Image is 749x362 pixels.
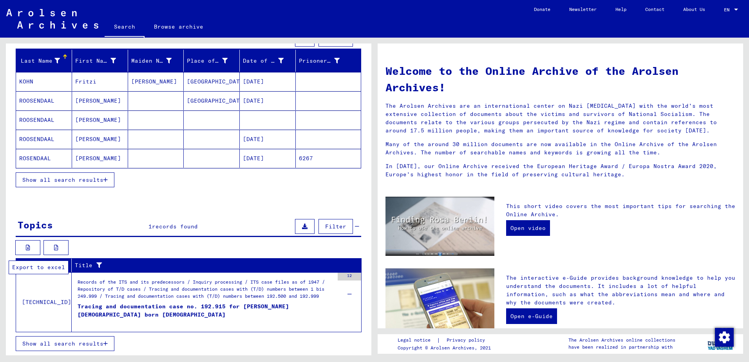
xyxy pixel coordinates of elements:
[72,50,128,72] mat-header-cell: First Name
[440,336,494,344] a: Privacy policy
[243,57,284,65] div: Date of Birth
[19,57,60,65] div: Last Name
[325,223,346,230] span: Filter
[75,57,116,65] div: First Name
[184,72,240,91] mat-cell: [GEOGRAPHIC_DATA]
[724,7,729,13] mat-select-trigger: EN
[16,149,72,168] mat-cell: ROSENDAAL
[715,328,734,347] img: Zustimmung ändern
[145,17,213,36] a: Browse archive
[506,308,557,324] a: Open e-Guide
[128,50,184,72] mat-header-cell: Maiden Name
[506,274,735,307] p: The interactive e-Guide provides background knowledge to help you understand the documents. It in...
[299,57,340,65] div: Prisoner #
[72,110,128,129] mat-cell: [PERSON_NAME]
[16,72,72,91] mat-cell: KOHN
[75,259,352,271] div: Title
[568,344,675,351] p: have been realized in partnership with
[19,259,71,271] div: Signature
[296,149,361,168] mat-cell: 6267
[506,220,550,236] a: Open video
[105,17,145,38] a: Search
[72,91,128,110] mat-cell: [PERSON_NAME]
[22,340,103,347] span: Show all search results
[385,268,494,341] img: eguide.jpg
[128,72,184,91] mat-cell: [PERSON_NAME]
[152,223,198,230] span: records found
[385,197,494,256] img: video.jpg
[568,337,675,344] p: The Arolsen Archives online collections
[385,102,735,135] p: The Arolsen Archives are an international center on Nazi [MEDICAL_DATA] with the world’s most ext...
[243,54,295,67] div: Date of Birth
[72,72,128,91] mat-cell: Fritzi
[240,72,296,91] mat-cell: [DATE]
[148,223,152,230] span: 1
[706,334,735,353] img: yv_logo.png
[16,110,72,129] mat-cell: ROOSENDAAL
[299,54,351,67] div: Prisoner #
[18,218,53,232] div: Topics
[318,219,353,234] button: Filter
[398,336,437,344] a: Legal notice
[72,149,128,168] mat-cell: [PERSON_NAME]
[240,149,296,168] mat-cell: [DATE]
[187,54,239,67] div: Place of Birth
[16,172,114,187] button: Show all search results
[78,279,334,302] div: Records of the ITS and its predecessors / Inquiry processing / ITS case files as of 1947 / Reposi...
[16,336,114,351] button: Show all search results
[16,50,72,72] mat-header-cell: Last Name
[296,50,361,72] mat-header-cell: Prisoner #
[16,130,72,148] mat-cell: ROOSENDAAL
[385,162,735,179] p: In [DATE], our Online Archive received the European Heritage Award / Europa Nostra Award 2020, Eu...
[240,91,296,110] mat-cell: [DATE]
[385,63,735,96] h1: Welcome to the Online Archive of the Arolsen Archives!
[187,57,228,65] div: Place of Birth
[75,261,342,270] div: Title
[506,202,735,219] p: This short video covers the most important tips for searching the Online Archive.
[131,54,184,67] div: Maiden Name
[16,91,72,110] mat-cell: ROOSENDAAL
[131,57,172,65] div: Maiden Name
[184,50,240,72] mat-header-cell: Place of Birth
[22,176,103,183] span: Show all search results
[75,54,128,67] div: First Name
[338,273,361,281] div: 12
[19,261,62,269] div: Signature
[16,272,72,332] td: [TECHNICAL_ID]
[398,344,494,351] p: Copyright © Arolsen Archives, 2021
[398,336,494,344] div: |
[19,54,72,67] div: Last Name
[72,130,128,148] mat-cell: [PERSON_NAME]
[6,9,98,29] img: Arolsen_neg.svg
[385,140,735,157] p: Many of the around 30 million documents are now available in the Online Archive of the Arolsen Ar...
[240,130,296,148] mat-cell: [DATE]
[184,91,240,110] mat-cell: [GEOGRAPHIC_DATA]
[78,302,334,326] div: Tracing and documentation case no. 192.915 for [PERSON_NAME][DEMOGRAPHIC_DATA] born [DEMOGRAPHIC_...
[240,50,296,72] mat-header-cell: Date of Birth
